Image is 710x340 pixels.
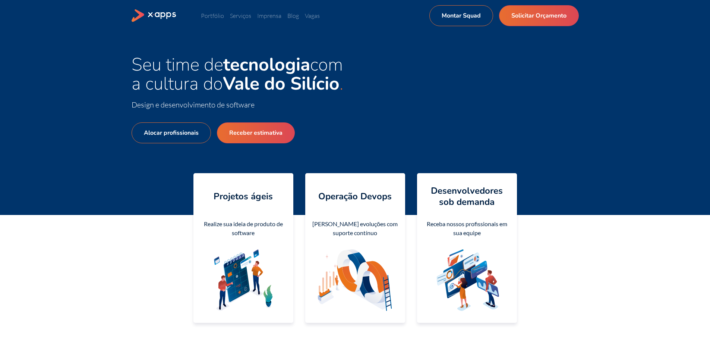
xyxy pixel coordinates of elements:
h4: Desenvolvedores sob demanda [423,185,511,208]
a: Vagas [305,12,320,19]
a: Solicitar Orçamento [499,5,579,26]
div: Receba nossos profissionais em sua equipe [423,219,511,237]
a: Portfólio [201,12,224,19]
span: Design e desenvolvimento de software [132,100,255,109]
a: Serviços [230,12,251,19]
div: Realize sua ideia de produto de software [199,219,287,237]
a: Alocar profissionais [132,122,211,143]
h4: Projetos ágeis [214,191,273,202]
a: Montar Squad [429,5,493,26]
strong: tecnologia [223,52,310,77]
a: Receber estimativa [217,122,295,143]
a: Blog [287,12,299,19]
span: Seu time de com a cultura do [132,52,343,96]
a: Imprensa [257,12,281,19]
div: [PERSON_NAME] evoluções com suporte contínuo [311,219,399,237]
strong: Vale do Silício [223,71,340,96]
h4: Operação Devops [318,191,392,202]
